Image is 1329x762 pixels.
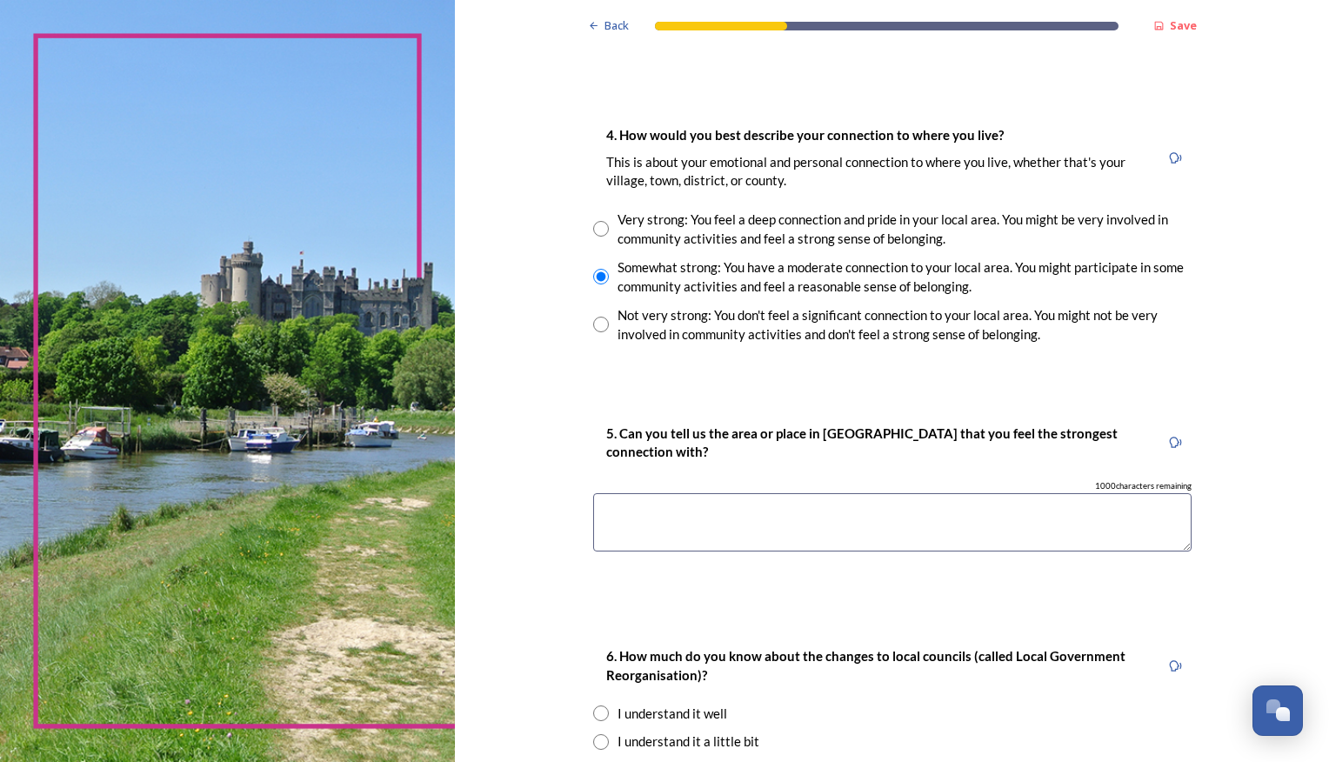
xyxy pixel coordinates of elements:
[606,153,1147,190] p: This is about your emotional and personal connection to where you live, whether that's your villa...
[618,732,759,752] div: I understand it a little bit
[604,17,629,34] span: Back
[606,425,1120,459] strong: 5. Can you tell us the area or place in [GEOGRAPHIC_DATA] that you feel the strongest connection ...
[1170,17,1197,33] strong: Save
[606,127,1004,143] strong: 4. How would you best describe your connection to where you live?
[618,305,1192,344] div: Not very strong: You don't feel a significant connection to your local area. You might not be ver...
[1095,480,1192,492] span: 1000 characters remaining
[618,257,1192,297] div: Somewhat strong: You have a moderate connection to your local area. You might participate in some...
[1252,685,1303,736] button: Open Chat
[618,704,727,724] div: I understand it well
[606,648,1128,682] strong: 6. How much do you know about the changes to local councils (called Local Government Reorganisati...
[618,210,1192,249] div: Very strong: You feel a deep connection and pride in your local area. You might be very involved ...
